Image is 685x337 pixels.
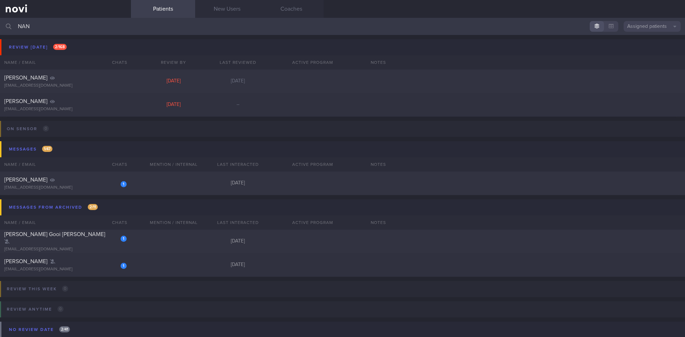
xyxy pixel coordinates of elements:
div: Notes [366,215,685,230]
div: [DATE] [206,262,270,268]
div: Messages [7,144,54,154]
div: 1 [121,263,127,269]
div: Chats [102,157,131,172]
span: [PERSON_NAME] [4,98,47,104]
span: 0 [62,286,68,292]
div: [EMAIL_ADDRESS][DOMAIN_NAME] [4,83,127,88]
span: 0 [43,126,49,132]
div: Notes [366,55,685,70]
div: Active Program [270,215,356,230]
div: Active Program [270,157,356,172]
div: Review [DATE] [7,42,68,52]
div: No review date [7,325,72,335]
div: Review anytime [5,305,65,314]
div: Messages from Archived [7,203,100,212]
span: 2 / 41 [59,326,70,332]
div: 1 [121,181,127,187]
div: Mention / Internal [142,157,206,172]
div: Review By [142,55,206,70]
div: [EMAIL_ADDRESS][DOMAIN_NAME] [4,247,127,252]
span: 2 / 11 [88,204,98,210]
div: Chats [102,55,131,70]
span: [PERSON_NAME] [4,75,47,81]
div: [EMAIL_ADDRESS][DOMAIN_NAME] [4,267,127,272]
div: [DATE] [142,78,206,85]
div: [DATE] [206,180,270,187]
div: [EMAIL_ADDRESS][DOMAIN_NAME] [4,185,127,190]
span: [PERSON_NAME] Gooi [PERSON_NAME] [4,231,105,237]
div: Last Reviewed [206,55,270,70]
div: – [206,102,270,108]
div: Chats [102,215,131,230]
div: Mention / Internal [142,215,206,230]
div: On sensor [5,124,51,134]
span: [PERSON_NAME] [4,177,47,183]
div: [DATE] [206,238,270,245]
span: [PERSON_NAME] [4,259,47,264]
div: [EMAIL_ADDRESS][DOMAIN_NAME] [4,107,127,112]
div: Review this week [5,284,70,294]
span: 1 / 47 [42,146,52,152]
div: Last Interacted [206,215,270,230]
span: 2 / 168 [53,44,67,50]
div: Notes [366,157,685,172]
div: [DATE] [142,102,206,108]
div: Active Program [270,55,356,70]
div: 1 [121,236,127,242]
button: Assigned patients [624,21,681,32]
div: [DATE] [206,78,270,85]
span: 0 [57,306,64,312]
div: Last Interacted [206,157,270,172]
